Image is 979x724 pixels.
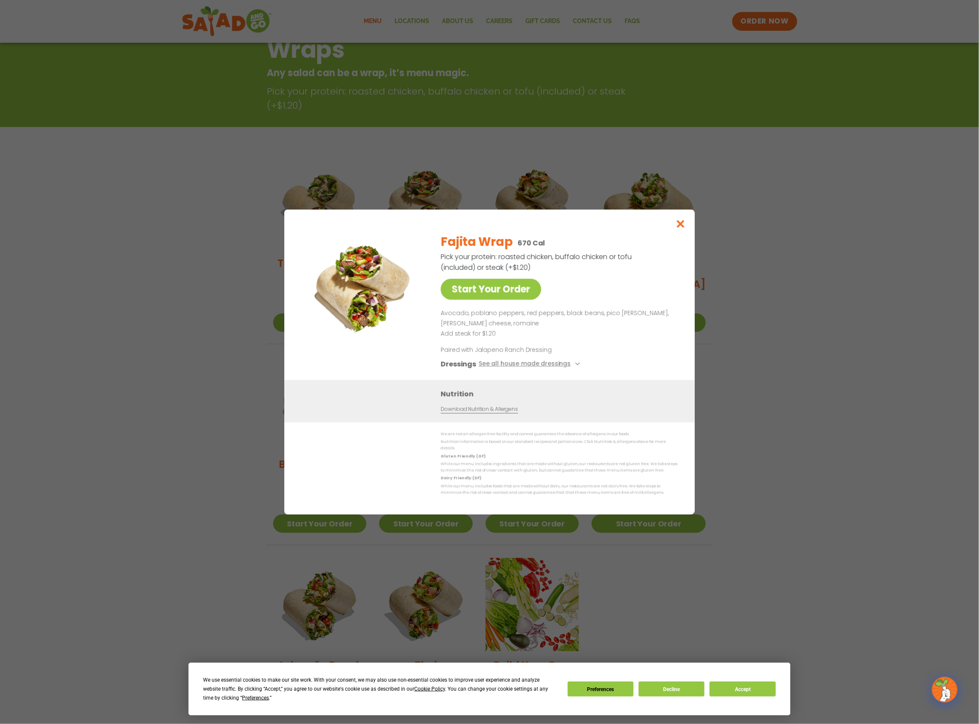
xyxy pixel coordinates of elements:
[441,359,476,369] h3: Dressings
[479,359,583,369] button: See all house made dressings
[441,233,513,251] h2: Fajita Wrap
[189,663,790,715] div: Cookie Consent Prompt
[568,682,634,697] button: Preferences
[933,678,957,702] img: wpChatIcon
[710,682,776,697] button: Accept
[441,483,678,496] p: While our menu includes foods that are made without dairy, our restaurants are not dairy free. We...
[441,346,599,355] p: Paired with Jalapeno Ranch Dressing
[441,251,633,273] p: Pick your protein: roasted chicken, buffalo chicken or tofu (included) or steak (+$1.20)
[441,461,678,474] p: While our menu includes ingredients that are made without gluten, our restaurants are not gluten ...
[441,476,481,481] strong: Dairy Friendly (DF)
[441,431,678,437] p: We are not an allergen free facility and cannot guarantee the absence of allergens in our foods.
[441,328,674,339] p: Add steak for $1.20
[242,695,269,701] span: Preferences
[441,405,518,414] a: Download Nutrition & Allergens
[639,682,705,697] button: Decline
[441,308,674,329] p: Avocado, poblano peppers, red peppers, black beans, pico [PERSON_NAME], [PERSON_NAME] cheese, rom...
[203,676,557,703] div: We use essential cookies to make our site work. With your consent, we may also use non-essential ...
[441,439,678,452] p: Nutrition information is based on our standard recipes and portion sizes. Click Nutrition & Aller...
[667,210,695,238] button: Close modal
[441,308,674,339] div: Page 1
[441,453,485,458] strong: Gluten Friendly (GF)
[441,279,541,300] a: Start Your Order
[414,686,445,692] span: Cookie Policy
[518,238,545,248] p: 670 Cal
[441,389,682,399] h3: Nutrition
[304,227,423,346] img: Featured product photo for Fajita Wrap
